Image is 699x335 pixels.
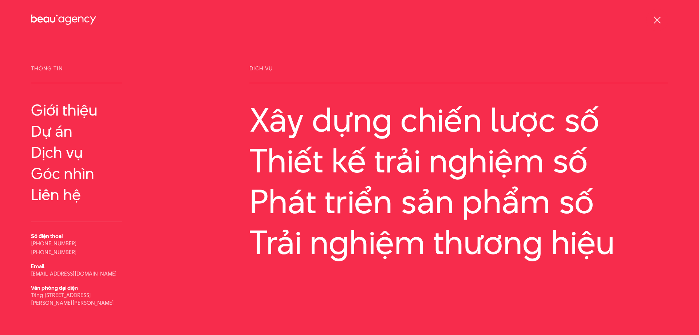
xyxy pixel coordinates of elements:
p: Tầng [STREET_ADDRESS][PERSON_NAME][PERSON_NAME] [31,291,122,307]
span: Dịch vụ [249,66,668,83]
a: Góc nhìn [31,165,122,182]
span: Thông tin [31,66,122,83]
a: Giới thiệu [31,101,122,119]
b: Văn phòng đại diện [31,284,78,292]
a: Dịch vụ [31,144,122,161]
a: Xây dựng chiến lược số [249,101,668,139]
a: Thiết kế trải nghiệm số [249,142,668,179]
a: [PHONE_NUMBER] [31,239,77,247]
a: [PHONE_NUMBER] [31,248,77,256]
a: Phát triển sản phẩm số [249,183,668,220]
b: Số điện thoại [31,232,63,240]
a: [EMAIL_ADDRESS][DOMAIN_NAME] [31,270,117,277]
b: Email [31,262,44,270]
a: Trải nghiệm thương hiệu [249,224,668,261]
a: Dự án [31,122,122,140]
a: Liên hệ [31,186,122,203]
